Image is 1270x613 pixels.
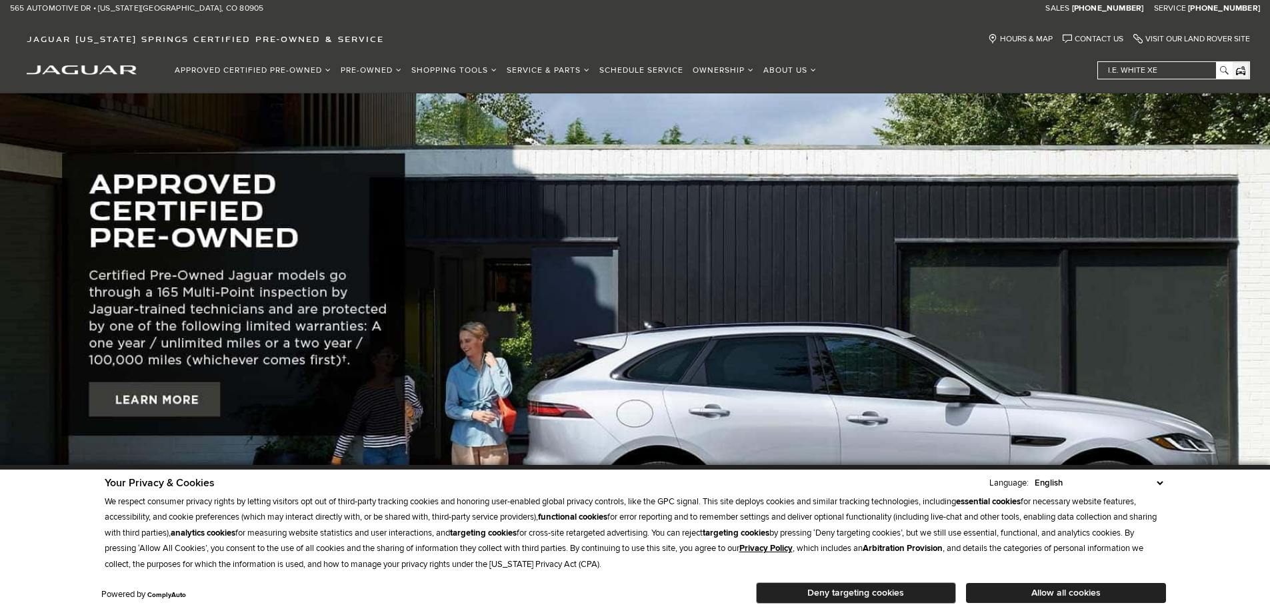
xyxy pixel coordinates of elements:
strong: functional cookies [538,512,607,522]
a: [PHONE_NUMBER] [1188,3,1260,14]
a: Hours & Map [988,34,1053,44]
button: Deny targeting cookies [756,582,956,604]
div: Language: [989,479,1029,488]
a: Visit Our Land Rover Site [1133,34,1250,44]
img: Jaguar [27,65,137,75]
input: i.e. White XE [1098,62,1231,79]
a: Ownership [688,59,759,82]
a: Privacy Policy [739,543,793,554]
span: Service [1154,3,1186,13]
select: Language Select [1031,476,1166,490]
a: Jaguar [US_STATE] Springs Certified Pre-Owned & Service [20,34,391,44]
strong: targeting cookies [703,528,769,538]
a: About Us [759,59,821,82]
a: Contact Us [1063,34,1123,44]
a: 565 Automotive Dr • [US_STATE][GEOGRAPHIC_DATA], CO 80905 [10,3,263,14]
div: Powered by [101,590,186,599]
a: ComplyAuto [147,591,186,599]
a: Pre-Owned [336,59,407,82]
nav: Main Navigation [170,59,821,82]
strong: Arbitration Provision [863,543,943,554]
a: Schedule Service [595,59,688,82]
span: Sales [1045,3,1069,13]
button: Allow all cookies [966,583,1166,603]
a: jaguar [27,63,137,75]
span: Your Privacy & Cookies [105,476,215,490]
span: Jaguar [US_STATE] Springs Certified Pre-Owned & Service [27,34,384,44]
a: [PHONE_NUMBER] [1072,3,1144,14]
strong: analytics cookies [171,528,235,538]
a: Approved Certified Pre-Owned [170,59,336,82]
a: Service & Parts [502,59,595,82]
strong: targeting cookies [450,528,517,538]
strong: essential cookies [956,496,1021,507]
a: Shopping Tools [407,59,502,82]
p: We respect consumer privacy rights by letting visitors opt out of third-party tracking cookies an... [105,494,1166,572]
